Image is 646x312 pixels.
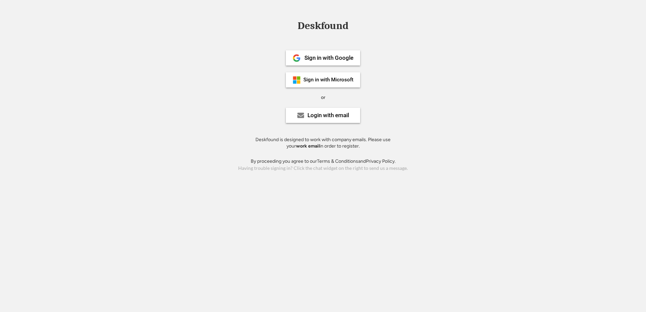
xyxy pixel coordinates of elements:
div: Sign in with Microsoft [303,77,353,82]
a: Privacy Policy. [366,158,396,164]
div: Deskfound is designed to work with company emails. Please use your in order to register. [247,136,399,150]
div: By proceeding you agree to our and [251,158,396,165]
a: Terms & Conditions [317,158,358,164]
div: or [321,94,325,101]
img: ms-symbollockup_mssymbol_19.png [293,76,301,84]
strong: work email [296,143,320,149]
div: Login with email [307,112,349,118]
div: Deskfound [294,21,352,31]
img: 1024px-Google__G__Logo.svg.png [293,54,301,62]
div: Sign in with Google [304,55,353,61]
